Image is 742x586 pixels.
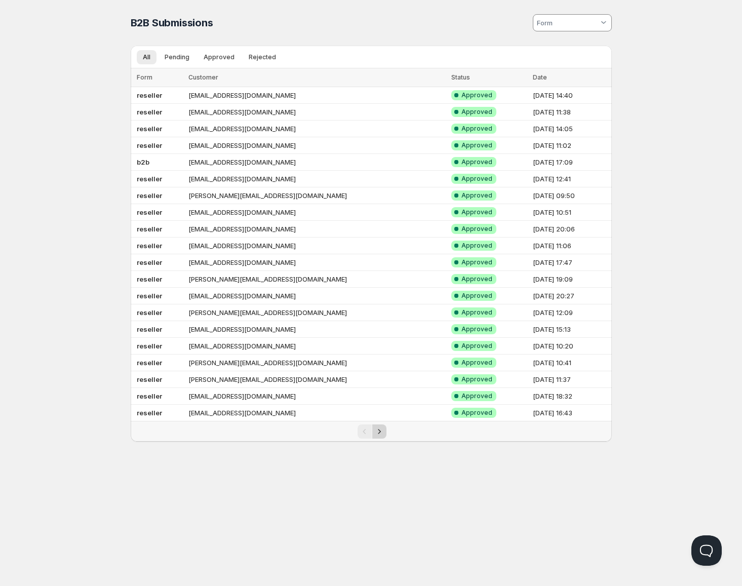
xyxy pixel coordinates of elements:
b: reseller [137,242,162,250]
td: [PERSON_NAME][EMAIL_ADDRESS][DOMAIN_NAME] [185,371,448,388]
span: Approved [461,191,492,200]
span: Pending [165,53,189,61]
td: [PERSON_NAME][EMAIL_ADDRESS][DOMAIN_NAME] [185,187,448,204]
span: Approved [461,325,492,333]
input: Form [535,15,599,31]
td: [EMAIL_ADDRESS][DOMAIN_NAME] [185,221,448,238]
span: Approved [461,225,492,233]
span: Approved [461,409,492,417]
button: Next [372,424,386,439]
b: reseller [137,342,162,350]
span: Approved [461,91,492,99]
td: [DATE] 10:41 [530,355,611,371]
td: [DATE] 11:06 [530,238,611,254]
span: Approved [461,125,492,133]
td: [EMAIL_ADDRESS][DOMAIN_NAME] [185,171,448,187]
b: reseller [137,91,162,99]
span: Approved [461,242,492,250]
td: [DATE] 14:05 [530,121,611,137]
td: [DATE] 10:51 [530,204,611,221]
b: reseller [137,375,162,383]
span: Rejected [249,53,276,61]
span: Approved [461,141,492,149]
td: [PERSON_NAME][EMAIL_ADDRESS][DOMAIN_NAME] [185,355,448,371]
b: reseller [137,409,162,417]
span: Approved [461,208,492,216]
td: [DATE] 17:47 [530,254,611,271]
td: [EMAIL_ADDRESS][DOMAIN_NAME] [185,288,448,304]
iframe: Help Scout Beacon - Open [691,535,722,566]
td: [DATE] 16:43 [530,405,611,421]
td: [EMAIL_ADDRESS][DOMAIN_NAME] [185,254,448,271]
span: Approved [461,308,492,317]
td: [DATE] 11:38 [530,104,611,121]
td: [PERSON_NAME][EMAIL_ADDRESS][DOMAIN_NAME] [185,271,448,288]
td: [DATE] 12:09 [530,304,611,321]
span: Customer [188,73,218,81]
span: Approved [461,342,492,350]
span: All [143,53,150,61]
td: [DATE] 12:41 [530,171,611,187]
b: reseller [137,292,162,300]
b: reseller [137,175,162,183]
td: [DATE] 20:06 [530,221,611,238]
span: B2B Submissions [131,17,213,29]
b: reseller [137,125,162,133]
td: [EMAIL_ADDRESS][DOMAIN_NAME] [185,104,448,121]
nav: Pagination [131,421,612,442]
span: Approved [461,108,492,116]
td: [DATE] 14:40 [530,87,611,104]
td: [EMAIL_ADDRESS][DOMAIN_NAME] [185,321,448,338]
b: b2b [137,158,149,166]
td: [DATE] 11:37 [530,371,611,388]
span: Status [451,73,470,81]
b: reseller [137,275,162,283]
span: Approved [461,359,492,367]
b: reseller [137,108,162,116]
b: reseller [137,191,162,200]
td: [DATE] 19:09 [530,271,611,288]
span: Approved [461,375,492,383]
td: [DATE] 10:20 [530,338,611,355]
td: [DATE] 09:50 [530,187,611,204]
td: [PERSON_NAME][EMAIL_ADDRESS][DOMAIN_NAME] [185,304,448,321]
b: reseller [137,258,162,266]
b: reseller [137,359,162,367]
b: reseller [137,325,162,333]
span: Approved [204,53,235,61]
b: reseller [137,392,162,400]
td: [DATE] 17:09 [530,154,611,171]
span: Approved [461,275,492,283]
span: Form [137,73,152,81]
b: reseller [137,308,162,317]
td: [EMAIL_ADDRESS][DOMAIN_NAME] [185,405,448,421]
td: [EMAIL_ADDRESS][DOMAIN_NAME] [185,87,448,104]
td: [EMAIL_ADDRESS][DOMAIN_NAME] [185,154,448,171]
span: Approved [461,158,492,166]
td: [DATE] 20:27 [530,288,611,304]
span: Date [533,73,547,81]
td: [EMAIL_ADDRESS][DOMAIN_NAME] [185,388,448,405]
span: Approved [461,292,492,300]
td: [DATE] 11:02 [530,137,611,154]
td: [DATE] 15:13 [530,321,611,338]
b: reseller [137,208,162,216]
b: reseller [137,225,162,233]
span: Approved [461,258,492,266]
td: [EMAIL_ADDRESS][DOMAIN_NAME] [185,137,448,154]
span: Approved [461,392,492,400]
td: [DATE] 18:32 [530,388,611,405]
td: [EMAIL_ADDRESS][DOMAIN_NAME] [185,338,448,355]
b: reseller [137,141,162,149]
td: [EMAIL_ADDRESS][DOMAIN_NAME] [185,238,448,254]
td: [EMAIL_ADDRESS][DOMAIN_NAME] [185,204,448,221]
span: Approved [461,175,492,183]
td: [EMAIL_ADDRESS][DOMAIN_NAME] [185,121,448,137]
